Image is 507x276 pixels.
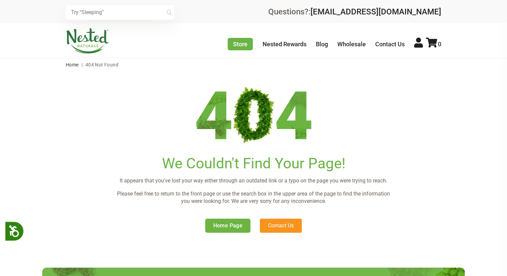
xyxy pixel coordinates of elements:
[115,177,392,184] p: It appears that you've lost your way either through an outdated link or a typo on the page you we...
[205,219,251,233] a: Home Page
[66,28,109,54] img: Nested Naturals
[66,5,174,20] input: Try "Sleeping"
[337,41,366,48] a: Wholesale
[260,219,302,233] a: Contact Us
[115,190,392,205] p: Please feel free to return to the front page or use the search box in the upper area of the page ...
[228,38,253,50] a: Store
[438,41,441,48] span: 0
[86,62,118,67] span: 404 Not Found
[268,8,441,16] div: Questions?:
[80,62,84,67] span: |
[263,41,306,48] a: Nested Rewards
[196,85,312,148] img: 404.png
[115,155,392,172] h1: We Couldn't Find Your Page!
[316,41,328,48] a: Blog
[426,41,441,48] a: 0
[66,58,441,71] nav: breadcrumbs
[375,41,405,48] a: Contact Us
[66,62,79,67] a: Home
[311,7,441,16] a: [EMAIL_ADDRESS][DOMAIN_NAME]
